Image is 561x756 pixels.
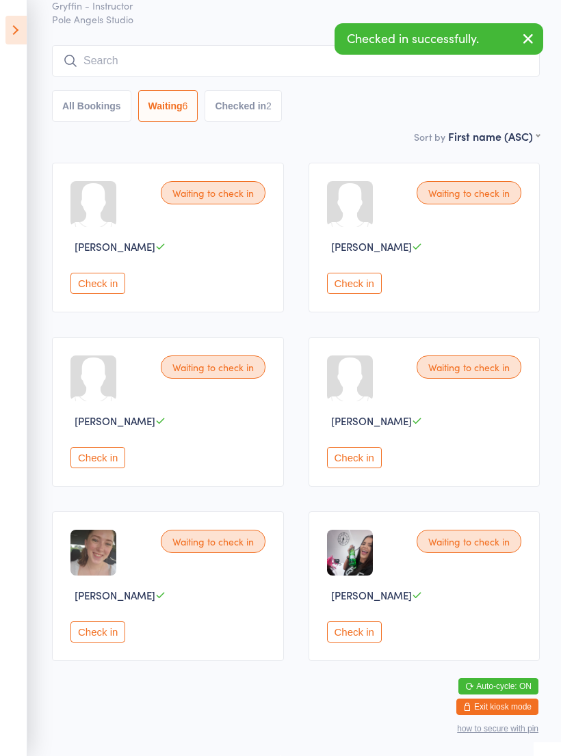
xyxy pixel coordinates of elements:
[417,530,521,553] div: Waiting to check in
[70,530,116,576] img: image1711958040.png
[335,23,543,55] div: Checked in successfully.
[75,414,155,428] span: [PERSON_NAME]
[70,273,125,294] button: Check in
[417,355,521,379] div: Waiting to check in
[52,90,131,122] button: All Bookings
[70,447,125,468] button: Check in
[161,355,265,379] div: Waiting to check in
[75,588,155,602] span: [PERSON_NAME]
[458,678,538,694] button: Auto-cycle: ON
[75,239,155,254] span: [PERSON_NAME]
[52,45,540,77] input: Search
[205,90,282,122] button: Checked in2
[327,530,373,576] img: image1751676379.png
[70,621,125,643] button: Check in
[161,181,265,204] div: Waiting to check in
[331,414,412,428] span: [PERSON_NAME]
[52,12,540,26] span: Pole Angels Studio
[266,100,272,111] div: 2
[331,588,412,602] span: [PERSON_NAME]
[456,699,538,715] button: Exit kiosk mode
[327,621,382,643] button: Check in
[414,130,445,144] label: Sort by
[138,90,198,122] button: Waiting6
[457,724,538,733] button: how to secure with pin
[327,273,382,294] button: Check in
[331,239,412,254] span: [PERSON_NAME]
[417,181,521,204] div: Waiting to check in
[327,447,382,468] button: Check in
[183,100,188,111] div: 6
[448,129,540,144] div: First name (ASC)
[161,530,265,553] div: Waiting to check in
